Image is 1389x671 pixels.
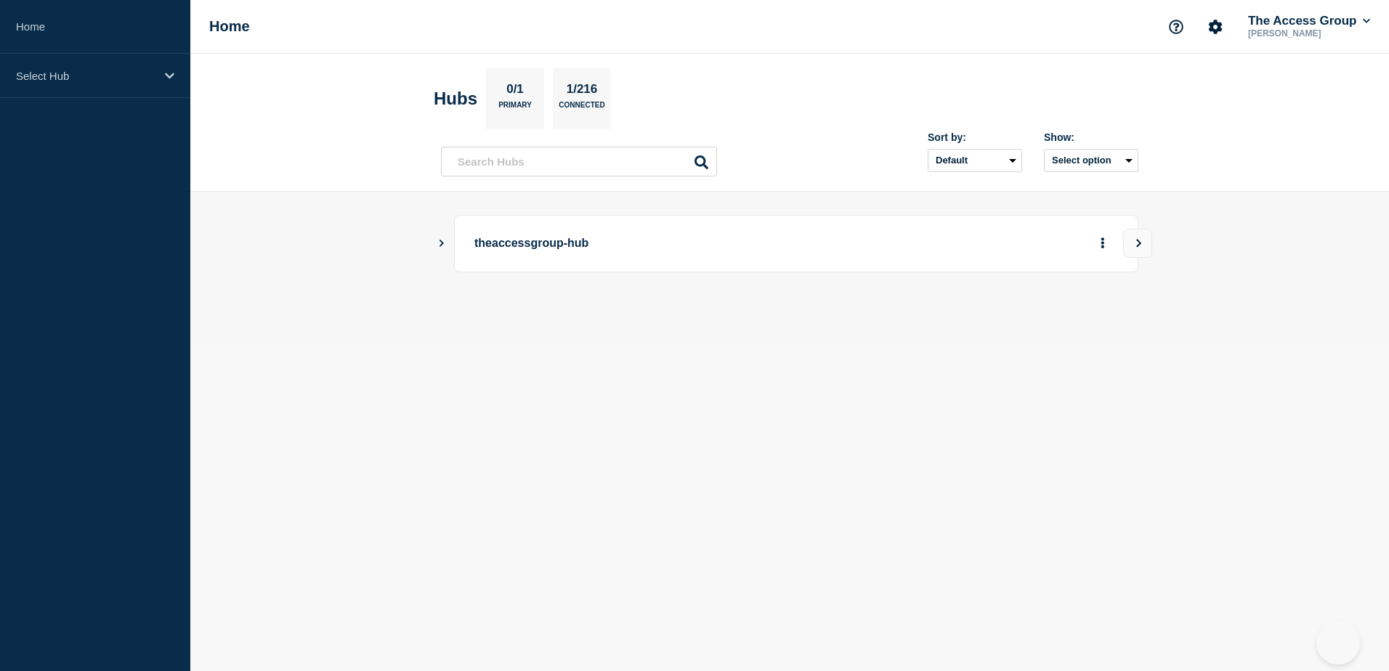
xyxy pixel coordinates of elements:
div: Sort by: [928,131,1022,143]
button: Support [1161,12,1191,42]
button: Account settings [1200,12,1231,42]
p: [PERSON_NAME] [1245,28,1373,38]
select: Sort by [928,149,1022,172]
button: More actions [1093,230,1112,257]
p: Primary [498,101,532,116]
h1: Home [209,18,250,35]
p: Select Hub [16,70,155,82]
div: Show: [1044,131,1138,143]
input: Search Hubs [441,147,717,176]
p: 0/1 [501,82,530,101]
button: Select option [1044,149,1138,172]
p: 1/216 [561,82,603,101]
button: Show Connected Hubs [438,238,445,249]
p: theaccessgroup-hub [474,230,876,257]
button: View [1123,229,1152,258]
iframe: Help Scout Beacon - Open [1316,621,1360,664]
h2: Hubs [434,89,477,109]
button: The Access Group [1245,14,1373,28]
p: Connected [559,101,604,116]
